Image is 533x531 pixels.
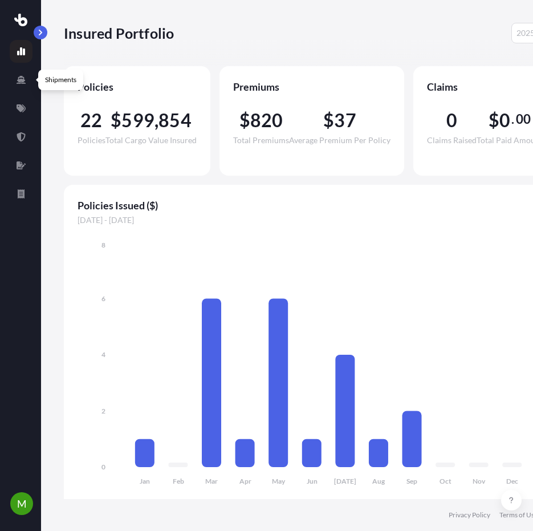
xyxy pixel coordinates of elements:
span: 37 [334,111,356,129]
tspan: Dec [506,477,518,485]
tspan: Nov [473,477,486,485]
tspan: 8 [101,241,105,249]
span: 00 [516,115,531,124]
span: 854 [158,111,192,129]
span: Policies [78,80,197,94]
p: Insured Portfolio [64,24,174,42]
tspan: Mar [205,477,218,485]
tspan: Aug [372,477,385,485]
tspan: Apr [239,477,251,485]
tspan: 6 [101,294,105,303]
tspan: May [272,477,286,485]
span: 820 [250,111,283,129]
span: Premiums [233,80,390,94]
span: 0 [499,111,510,129]
span: Claims Raised [427,136,477,144]
tspan: Feb [173,477,184,485]
tspan: 0 [101,463,105,471]
span: $ [323,111,334,129]
span: $ [489,111,499,129]
span: $ [111,111,121,129]
span: Policies [78,136,105,144]
div: Shipments [38,70,83,90]
span: M [17,498,27,509]
a: Privacy Policy [449,510,490,520]
tspan: Oct [440,477,451,485]
span: Total Premiums [233,136,289,144]
tspan: Jun [307,477,318,485]
span: 22 [80,111,102,129]
tspan: Sep [406,477,417,485]
tspan: 2 [101,407,105,415]
span: $ [239,111,250,129]
span: . [511,115,514,124]
span: , [154,111,158,129]
tspan: [DATE] [334,477,356,485]
span: Total Cargo Value Insured [105,136,197,144]
span: 0 [446,111,457,129]
tspan: 4 [101,350,105,359]
tspan: Jan [140,477,150,485]
span: 599 [121,111,154,129]
span: Average Premium Per Policy [289,136,390,144]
